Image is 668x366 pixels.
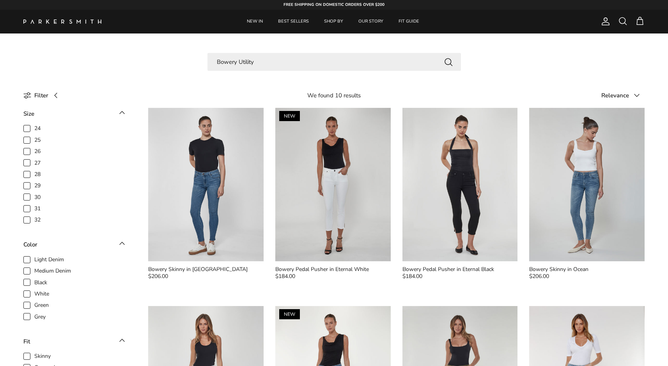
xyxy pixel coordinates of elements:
span: 27 [34,159,41,167]
div: Bowery Skinny in Ocean [529,265,645,274]
span: Medium Denim [34,267,71,275]
a: Bowery Pedal Pusher in Eternal White $184.00 [275,265,391,283]
div: Primary [116,10,550,33]
span: 31 [34,205,41,213]
span: 29 [34,182,41,190]
span: 30 [34,194,41,201]
div: Color [23,240,37,249]
span: 26 [34,148,41,155]
span: 24 [34,125,41,132]
span: 28 [34,171,41,178]
a: SHOP BY [317,10,350,33]
span: 25 [34,136,41,144]
span: Light Denim [34,256,64,264]
a: OUR STORY [351,10,390,33]
span: Black [34,279,47,287]
span: White [34,290,49,298]
span: $184.00 [275,272,295,281]
img: Parker Smith [23,19,101,24]
span: Green [34,301,49,309]
a: NEW IN [240,10,270,33]
span: $184.00 [402,272,422,281]
a: Bowery Skinny in Ocean $206.00 [529,265,645,283]
span: Relevance [601,91,629,99]
button: Relevance [601,87,645,104]
a: BEST SELLERS [271,10,316,33]
a: Filter [23,86,63,104]
div: Bowery Pedal Pusher in Eternal Black [402,265,518,274]
div: Bowery Skinny in [GEOGRAPHIC_DATA] [148,265,264,274]
div: Size [23,109,34,118]
a: Account [598,17,610,26]
div: Bowery Pedal Pusher in Eternal White [275,265,391,274]
input: Search [207,53,461,71]
button: Search [444,57,453,67]
a: FIT GUIDE [392,10,426,33]
strong: FREE SHIPPING ON DOMESTIC ORDERS OVER $200 [284,2,384,7]
span: $206.00 [148,272,168,281]
a: Bowery Pedal Pusher in Eternal Black $184.00 [402,265,518,283]
toggle-target: Size [23,108,125,124]
span: Grey [34,313,46,321]
span: 32 [34,216,41,224]
div: Fit [23,337,30,346]
span: $206.00 [529,272,549,281]
span: Filter [34,91,48,100]
toggle-target: Color [23,239,125,255]
div: We found 10 results [250,91,417,100]
toggle-target: Fit [23,336,125,352]
span: Skinny [34,352,51,360]
a: Bowery Skinny in [GEOGRAPHIC_DATA] $206.00 [148,265,264,283]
